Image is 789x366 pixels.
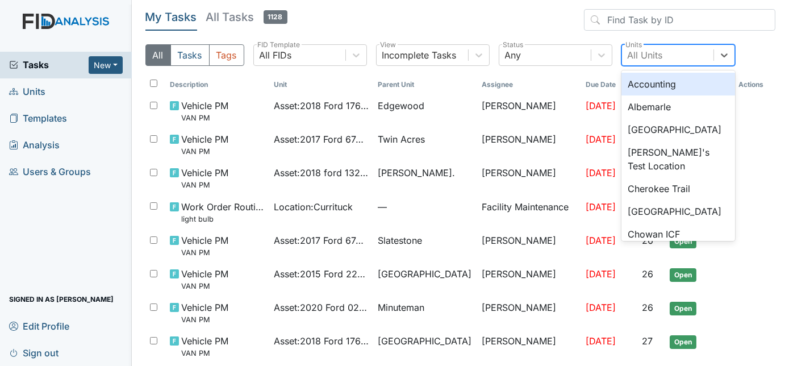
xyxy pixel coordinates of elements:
h5: All Tasks [206,9,287,25]
span: Asset : 2018 ford 13242 [274,166,369,180]
span: 26 [642,235,653,246]
div: [GEOGRAPHIC_DATA] [621,200,735,223]
span: Asset : 2020 Ford 02107 [274,301,369,314]
span: Templates [9,110,67,127]
span: 26 [642,268,653,280]
button: Tasks [170,44,210,66]
span: [DATE] [586,201,616,213]
div: Any [505,48,521,62]
small: VAN PM [181,281,228,292]
div: All Units [628,48,663,62]
small: VAN PM [181,314,228,325]
span: Sign out [9,344,59,361]
th: Toggle SortBy [373,75,477,94]
small: VAN PM [181,146,228,157]
span: [GEOGRAPHIC_DATA] [378,334,471,348]
span: Work Order Routine light bulb [181,200,265,224]
span: Units [9,83,45,101]
span: [GEOGRAPHIC_DATA] [378,267,471,281]
th: Toggle SortBy [269,75,373,94]
td: [PERSON_NAME] [477,128,581,161]
span: Minuteman [378,301,424,314]
div: Incomplete Tasks [382,48,457,62]
td: [PERSON_NAME] [477,229,581,263]
div: [GEOGRAPHIC_DATA] [621,118,735,141]
h5: My Tasks [145,9,197,25]
span: Open [670,302,696,315]
span: Vehicle PM VAN PM [181,234,228,258]
button: Tags [209,44,244,66]
button: All [145,44,171,66]
span: [DATE] [586,302,616,313]
span: Users & Groups [9,163,91,181]
th: Actions [734,75,775,94]
th: Toggle SortBy [165,75,269,94]
span: Vehicle PM VAN PM [181,334,228,359]
span: Slatestone [378,234,422,247]
span: Vehicle PM VAN PM [181,301,228,325]
span: Edit Profile [9,317,69,335]
div: All FIDs [260,48,292,62]
span: Signed in as [PERSON_NAME] [9,290,114,308]
span: [DATE] [586,100,616,111]
span: 1128 [264,10,287,24]
span: Open [670,335,696,349]
small: VAN PM [181,247,228,258]
span: [PERSON_NAME]. [378,166,455,180]
td: [PERSON_NAME] [477,330,581,363]
div: Accounting [621,73,735,95]
small: VAN PM [181,348,228,359]
input: Find Task by ID [584,9,775,31]
span: Twin Acres [378,132,425,146]
span: [DATE] [586,167,616,178]
span: Vehicle PM VAN PM [181,132,228,157]
th: Toggle SortBy [581,75,637,94]
span: [DATE] [586,235,616,246]
span: Asset : 2017 Ford 67435 [274,132,369,146]
small: VAN PM [181,180,228,190]
small: VAN PM [181,113,228,123]
a: Tasks [9,58,89,72]
span: 26 [642,302,653,313]
span: Vehicle PM VAN PM [181,99,228,123]
td: [PERSON_NAME] [477,263,581,296]
th: Assignee [477,75,581,94]
span: [DATE] [586,134,616,145]
span: Vehicle PM VAN PM [181,267,228,292]
div: Albemarle [621,95,735,118]
div: Cherokee Trail [621,177,735,200]
span: Asset : 2017 Ford 67436 [274,234,369,247]
div: [PERSON_NAME]'s Test Location [621,141,735,177]
span: — [378,200,473,214]
input: Toggle All Rows Selected [150,80,157,87]
td: [PERSON_NAME] [477,94,581,128]
button: New [89,56,123,74]
span: Open [670,268,696,282]
div: Type filter [145,44,244,66]
td: [PERSON_NAME] [477,161,581,195]
span: Open [670,235,696,248]
span: Analysis [9,136,60,154]
span: Location : Currituck [274,200,353,214]
span: Edgewood [378,99,424,113]
span: Asset : 2018 Ford 17643 [274,99,369,113]
div: Chowan ICF [621,223,735,246]
span: Asset : 2015 Ford 22364 [274,267,369,281]
td: Facility Maintenance [477,196,581,229]
span: Vehicle PM VAN PM [181,166,228,190]
small: light bulb [181,214,265,224]
span: Asset : 2018 Ford 17645 [274,334,369,348]
span: 27 [642,335,653,347]
span: [DATE] [586,335,616,347]
span: [DATE] [586,268,616,280]
td: [PERSON_NAME] [477,296,581,330]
